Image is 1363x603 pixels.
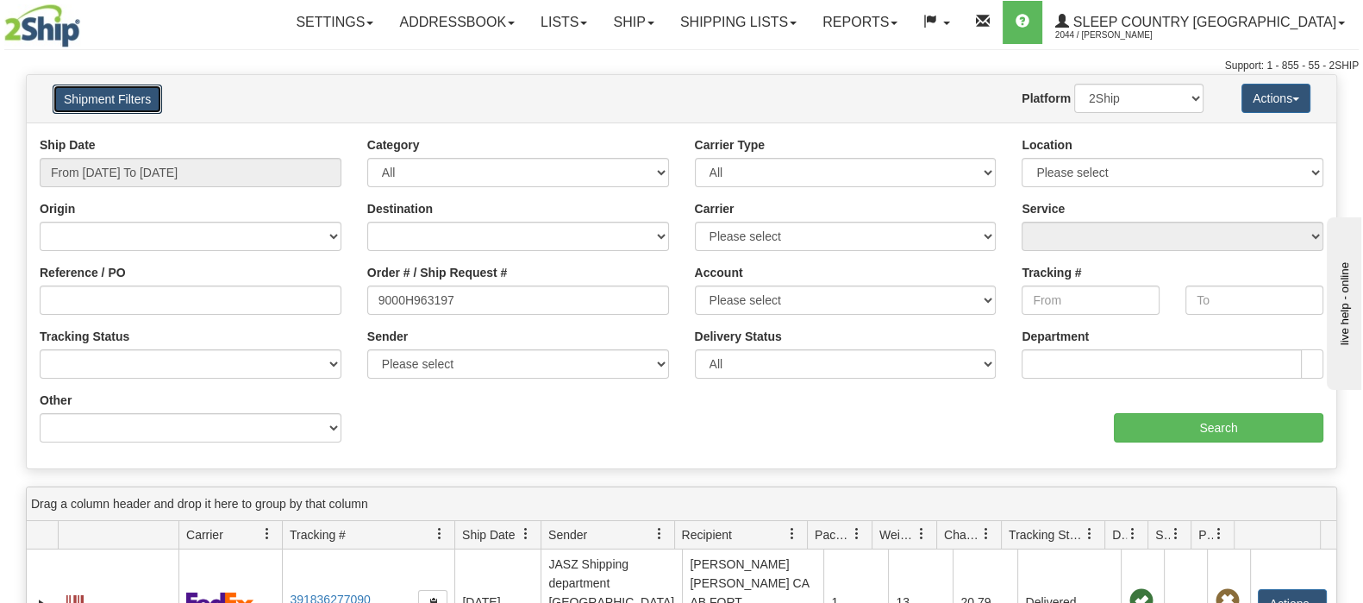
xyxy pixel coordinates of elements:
a: Ship [600,1,666,44]
a: Shipment Issues filter column settings [1161,519,1191,549]
label: Department [1022,328,1089,345]
label: Platform [1022,90,1071,107]
label: Tracking # [1022,264,1081,281]
label: Origin [40,200,75,217]
a: Sender filter column settings [645,519,674,549]
a: Weight filter column settings [907,519,936,549]
input: From [1022,286,1160,315]
button: Actions [1241,84,1310,113]
label: Sender [367,328,408,345]
a: Settings [283,1,386,44]
span: Charge [944,526,980,543]
span: Packages [815,526,851,543]
label: Tracking Status [40,328,129,345]
span: Pickup Status [1198,526,1213,543]
label: Category [367,136,420,154]
input: Search [1114,413,1323,443]
label: Ship Date [40,136,96,154]
label: Carrier [695,200,735,217]
label: Location [1022,136,1072,154]
label: Destination [367,200,433,217]
span: Tracking Status [1009,526,1084,543]
span: Tracking # [290,526,346,543]
a: Sleep Country [GEOGRAPHIC_DATA] 2044 / [PERSON_NAME] [1042,1,1358,44]
a: Tracking # filter column settings [425,519,454,549]
div: grid grouping header [27,487,1336,521]
label: Account [695,264,743,281]
a: Tracking Status filter column settings [1075,519,1104,549]
img: logo2044.jpg [4,4,80,47]
a: Charge filter column settings [972,519,1001,549]
a: Addressbook [386,1,528,44]
a: Reports [810,1,910,44]
span: Weight [879,526,916,543]
span: Sender [548,526,587,543]
button: Shipment Filters [53,85,162,114]
span: Sleep Country [GEOGRAPHIC_DATA] [1069,15,1336,29]
a: Carrier filter column settings [253,519,282,549]
a: Packages filter column settings [842,519,872,549]
span: Shipment Issues [1155,526,1170,543]
label: Other [40,392,72,409]
a: Delivery Status filter column settings [1118,519,1147,549]
a: Pickup Status filter column settings [1204,519,1234,549]
label: Carrier Type [695,136,765,154]
label: Delivery Status [695,328,782,345]
div: live help - online [13,15,159,28]
a: Lists [528,1,600,44]
a: Ship Date filter column settings [511,519,541,549]
label: Service [1022,200,1065,217]
span: 2044 / [PERSON_NAME] [1055,27,1185,44]
label: Reference / PO [40,264,126,281]
div: Support: 1 - 855 - 55 - 2SHIP [4,59,1359,73]
iframe: chat widget [1323,213,1361,389]
label: Order # / Ship Request # [367,264,508,281]
input: To [1185,286,1323,315]
span: Ship Date [462,526,515,543]
span: Recipient [682,526,732,543]
span: Carrier [186,526,223,543]
span: Delivery Status [1112,526,1127,543]
a: Recipient filter column settings [778,519,807,549]
a: Shipping lists [667,1,810,44]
